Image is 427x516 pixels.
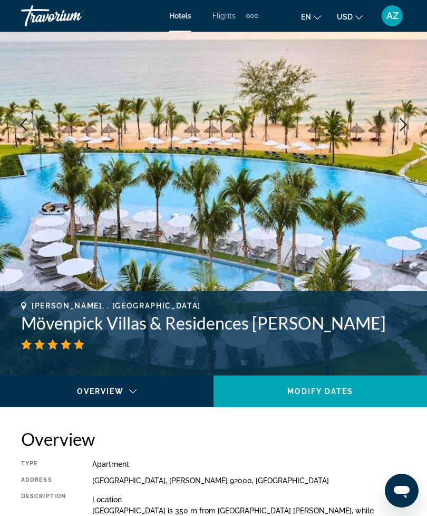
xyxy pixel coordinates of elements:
div: Type [21,460,66,468]
span: [PERSON_NAME], , [GEOGRAPHIC_DATA] [32,302,201,310]
span: USD [337,13,353,21]
button: Modify Dates [213,376,427,407]
div: Address [21,476,66,485]
button: Extra navigation items [246,7,258,24]
span: en [301,13,311,21]
a: Travorium [21,2,127,30]
a: Hotels [169,12,191,20]
button: Next image [390,111,416,138]
div: [GEOGRAPHIC_DATA], [PERSON_NAME] 92000, [GEOGRAPHIC_DATA] [92,476,406,485]
iframe: Кнопка запуска окна обмена сообщениями [385,474,419,508]
button: Change currency [337,9,363,24]
a: Flights [212,12,236,20]
div: Apartment [92,460,406,468]
h1: Mövenpick Villas & Residences [PERSON_NAME] [21,313,406,334]
span: Modify Dates [287,387,353,396]
button: Change language [301,9,321,24]
p: Location [92,495,406,504]
button: Previous image [11,111,37,138]
h2: Overview [21,428,406,449]
span: AZ [386,11,399,21]
button: User Menu [379,5,406,27]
